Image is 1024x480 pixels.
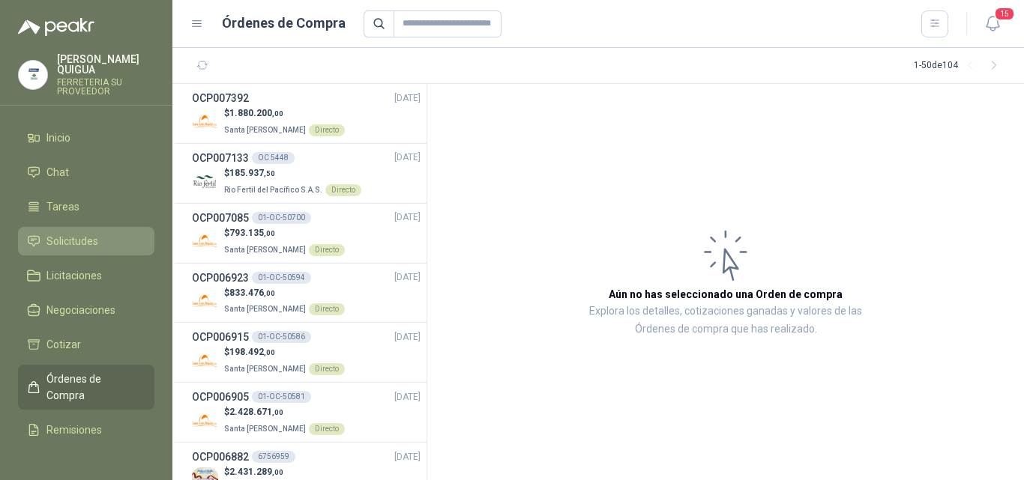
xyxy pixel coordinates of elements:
span: 793.135 [229,228,275,238]
span: Negociaciones [46,302,115,318]
a: OCP00690501-OC-50581[DATE] Company Logo$2.428.671,00Santa [PERSON_NAME]Directo [192,389,421,436]
img: Company Logo [192,168,218,195]
span: Rio Fertil del Pacífico S.A.S. [224,186,322,194]
h3: OCP007133 [192,150,249,166]
div: Directo [309,244,345,256]
a: OCP007133OC 5448[DATE] Company Logo$185.937,50Rio Fertil del Pacífico S.A.S.Directo [192,150,421,197]
div: 01-OC-50594 [252,272,311,284]
button: 15 [979,10,1006,37]
h3: OCP007085 [192,210,249,226]
div: 01-OC-50586 [252,331,311,343]
a: OCP00691501-OC-50586[DATE] Company Logo$198.492,00Santa [PERSON_NAME]Directo [192,329,421,376]
h3: OCP006882 [192,449,249,465]
a: Inicio [18,124,154,152]
div: Directo [309,303,345,315]
h3: OCP006905 [192,389,249,405]
span: Santa [PERSON_NAME] [224,425,306,433]
p: $ [224,405,345,419]
span: Licitaciones [46,267,102,284]
img: Company Logo [192,288,218,314]
span: 1.880.200 [229,108,283,118]
a: OCP00692301-OC-50594[DATE] Company Logo$833.476,00Santa [PERSON_NAME]Directo [192,270,421,317]
span: ,00 [272,109,283,118]
span: 833.476 [229,288,275,298]
p: Explora los detalles, cotizaciones ganadas y valores de las Órdenes de compra que has realizado. [577,303,874,338]
img: Company Logo [19,61,47,89]
span: 2.428.671 [229,407,283,417]
span: [DATE] [394,450,421,464]
p: $ [224,166,361,180]
span: ,50 [264,169,275,177]
div: 1 - 50 de 104 [914,54,1006,78]
span: 2.431.289 [229,467,283,477]
span: Tareas [46,198,79,215]
span: [DATE] [394,91,421,106]
span: ,00 [264,229,275,237]
div: Directo [325,184,361,196]
span: ,00 [264,348,275,356]
span: ,00 [272,468,283,476]
p: FERRETERIA SU PROVEEDOR [57,78,154,96]
span: Santa [PERSON_NAME] [224,126,306,134]
img: Company Logo [192,347,218,374]
p: $ [224,106,345,121]
span: Inicio [46,130,70,146]
div: Directo [309,124,345,136]
a: Remisiones [18,416,154,444]
span: Remisiones [46,422,102,438]
a: Solicitudes [18,227,154,255]
span: 185.937 [229,168,275,178]
a: Cotizar [18,330,154,359]
a: Chat [18,158,154,186]
span: Santa [PERSON_NAME] [224,305,306,313]
a: OCP00708501-OC-50700[DATE] Company Logo$793.135,00Santa [PERSON_NAME]Directo [192,210,421,257]
p: $ [224,286,345,300]
span: [DATE] [394,330,421,344]
div: OC 5448 [252,152,295,164]
span: Cotizar [46,336,81,353]
span: Solicitudes [46,233,98,249]
p: [PERSON_NAME] QUIGUA [57,54,154,75]
span: [DATE] [394,210,421,225]
h3: OCP006915 [192,329,249,345]
span: [DATE] [394,151,421,165]
span: 15 [994,7,1015,21]
span: Órdenes de Compra [46,371,140,404]
span: ,00 [264,289,275,297]
span: ,00 [272,408,283,416]
div: Directo [309,423,345,435]
a: Órdenes de Compra [18,365,154,410]
div: 6756959 [252,451,295,463]
img: Company Logo [192,407,218,434]
p: $ [224,226,345,240]
span: Santa [PERSON_NAME] [224,365,306,373]
h3: OCP006923 [192,270,249,286]
img: Company Logo [192,109,218,135]
h3: OCP007392 [192,90,249,106]
span: [DATE] [394,270,421,285]
span: Chat [46,164,69,180]
span: [DATE] [394,390,421,404]
div: Directo [309,363,345,375]
h1: Órdenes de Compra [222,13,346,34]
div: 01-OC-50700 [252,212,311,224]
span: Santa [PERSON_NAME] [224,246,306,254]
p: $ [224,345,345,359]
img: Logo peakr [18,18,94,36]
a: Tareas [18,192,154,221]
a: OCP007392[DATE] Company Logo$1.880.200,00Santa [PERSON_NAME]Directo [192,90,421,137]
a: Negociaciones [18,296,154,324]
a: Licitaciones [18,261,154,290]
img: Company Logo [192,228,218,255]
p: $ [224,465,326,479]
h3: Aún no has seleccionado una Orden de compra [609,286,843,303]
span: 198.492 [229,347,275,357]
div: 01-OC-50581 [252,391,311,403]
